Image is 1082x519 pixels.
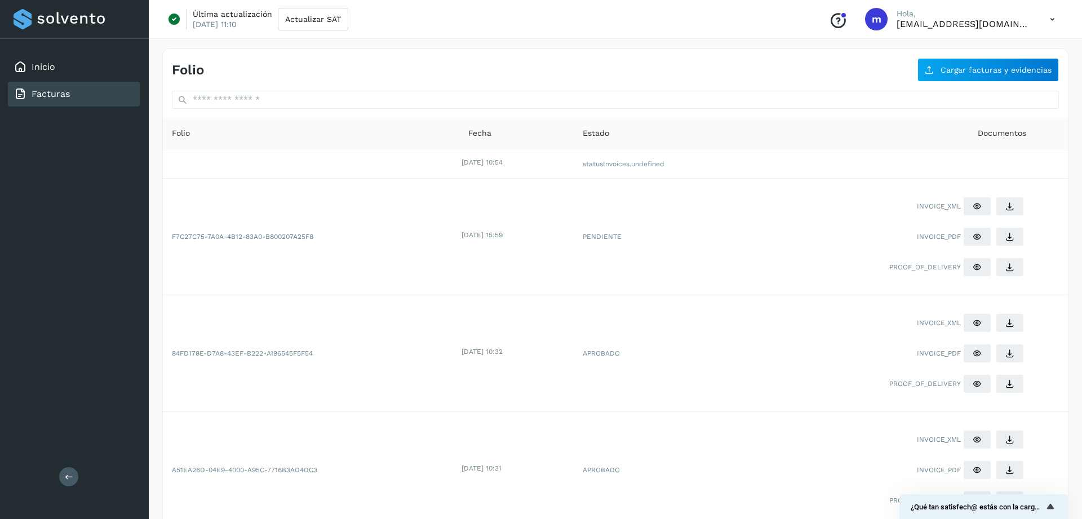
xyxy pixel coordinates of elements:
[172,62,204,78] h4: Folio
[897,9,1032,19] p: Hola,
[911,503,1044,511] span: ¿Qué tan satisfech@ estás con la carga de tus facturas?
[8,82,140,107] div: Facturas
[917,232,961,242] span: INVOICE_PDF
[917,58,1059,82] button: Cargar facturas y evidencias
[8,55,140,79] div: Inicio
[917,434,961,445] span: INVOICE_XML
[285,15,341,23] span: Actualizar SAT
[897,19,1032,29] p: marketing.b2b@hotmail.com
[917,318,961,328] span: INVOICE_XML
[172,127,190,139] span: Folio
[917,201,961,211] span: INVOICE_XML
[574,149,755,179] td: statusInvoices.undefined
[193,19,237,29] p: [DATE] 11:10
[917,348,961,358] span: INVOICE_PDF
[462,157,571,167] div: [DATE] 10:54
[911,500,1057,513] button: Mostrar encuesta - ¿Qué tan satisfech@ estás con la carga de tus facturas?
[278,8,348,30] button: Actualizar SAT
[32,61,55,72] a: Inicio
[462,347,571,357] div: [DATE] 10:32
[32,88,70,99] a: Facturas
[193,9,272,19] p: Última actualización
[163,179,459,295] td: F7C27C75-7A0A-4B12-83A0-B800207A25F8
[917,465,961,475] span: INVOICE_PDF
[574,179,755,295] td: PENDIENTE
[462,230,571,240] div: [DATE] 15:59
[462,463,571,473] div: [DATE] 10:31
[574,295,755,412] td: APROBADO
[889,262,961,272] span: PROOF_OF_DELIVERY
[978,127,1026,139] span: Documentos
[889,379,961,389] span: PROOF_OF_DELIVERY
[889,495,961,505] span: PROOF_OF_DELIVERY
[468,127,491,139] span: Fecha
[163,295,459,412] td: 84FD178E-D7A8-43EF-B222-A196545F5F54
[941,66,1052,74] span: Cargar facturas y evidencias
[583,127,609,139] span: Estado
